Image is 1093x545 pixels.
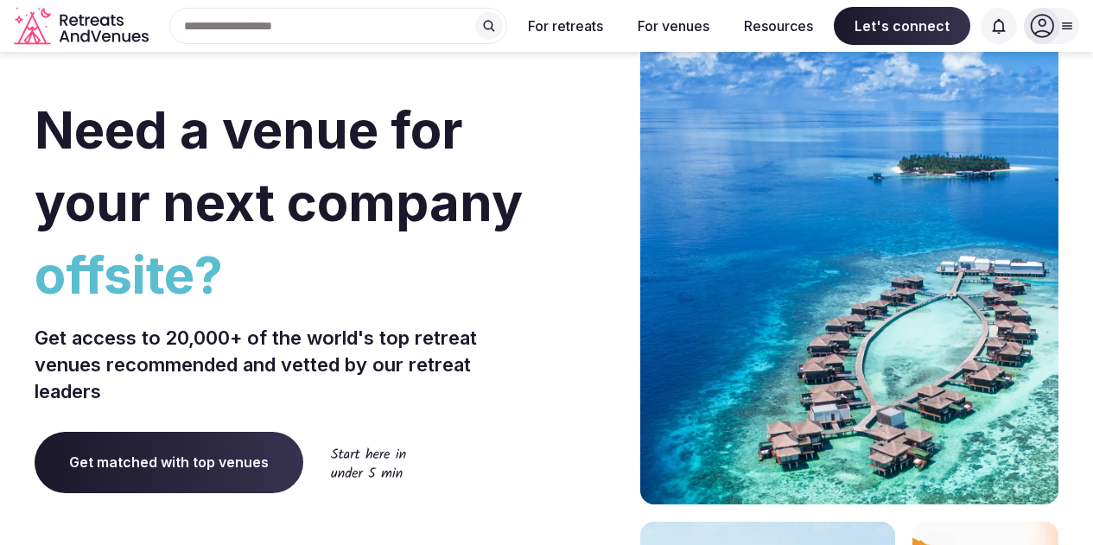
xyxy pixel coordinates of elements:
[514,7,617,45] button: For retreats
[331,447,406,478] img: Start here in under 5 min
[834,7,970,45] span: Let's connect
[730,7,827,45] button: Resources
[35,98,523,233] span: Need a venue for your next company
[14,7,152,46] svg: Retreats and Venues company logo
[35,238,540,311] span: offsite?
[14,7,152,46] a: Visit the homepage
[624,7,723,45] button: For venues
[35,432,303,492] a: Get matched with top venues
[35,325,540,404] p: Get access to 20,000+ of the world's top retreat venues recommended and vetted by our retreat lea...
